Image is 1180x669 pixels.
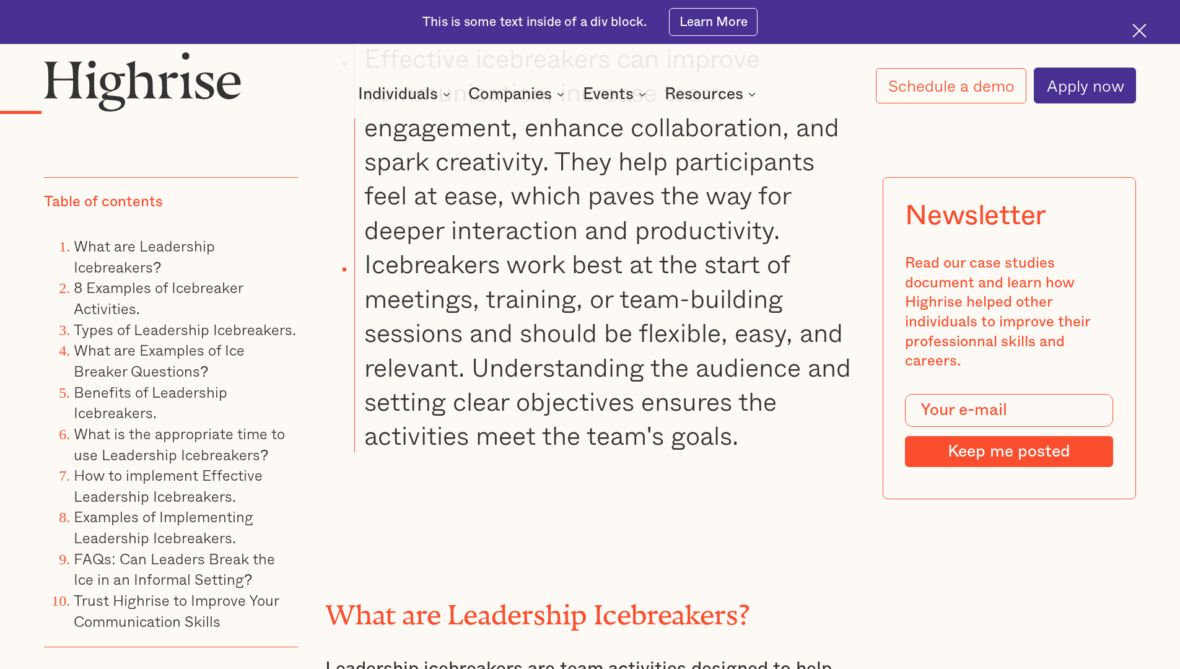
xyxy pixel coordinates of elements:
a: What are Leadership Icebreakers? [74,234,215,278]
div: Table of contents [44,193,163,212]
div: Companies [468,87,552,102]
div: Resources [665,87,759,102]
div: This is some text inside of a div block. [422,14,647,31]
div: Events [583,87,650,102]
a: 8 Examples of Icebreaker Activities. [74,276,243,320]
div: Read our case studies document and learn how Highrise helped other individuals to improve their p... [905,254,1113,372]
div: Individuals [358,87,454,102]
div: Newsletter [905,199,1046,232]
a: What is the appropriate time to use Leadership Icebreakers? [74,422,285,466]
a: Learn More [669,8,758,36]
input: Keep me posted [905,436,1113,467]
li: Effective icebreakers can improve communication, increase team engagement, enhance collaboration,... [354,41,855,247]
img: Cross icon [1132,24,1147,38]
input: Your e-mail [905,394,1113,427]
div: Companies [468,87,568,102]
div: Events [583,87,634,102]
div: Resources [665,87,743,102]
img: Highrise logo [44,51,241,111]
li: Icebreakers work best at the start of meetings, training, or team-building sessions and should be... [354,247,855,453]
form: Modal Form [905,394,1113,467]
a: Schedule a demo [876,68,1027,103]
a: Benefits of Leadership Icebreakers. [74,380,227,424]
a: Types of Leadership Icebreakers. [74,318,296,341]
a: What are Examples of Ice Breaker Questions? [74,338,245,382]
div: Individuals [358,87,438,102]
h2: What are Leadership Icebreakers? [325,593,855,624]
a: Apply now [1034,68,1136,103]
a: Examples of Implementing Leadership Icebreakers. [74,505,253,549]
a: FAQs: Can Leaders Break the Ice in an Informal Setting? [74,547,275,591]
a: How to implement Effective Leadership Icebreakers. [74,463,263,507]
a: Trust Highrise to Improve Your Communication Skills [74,588,279,632]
